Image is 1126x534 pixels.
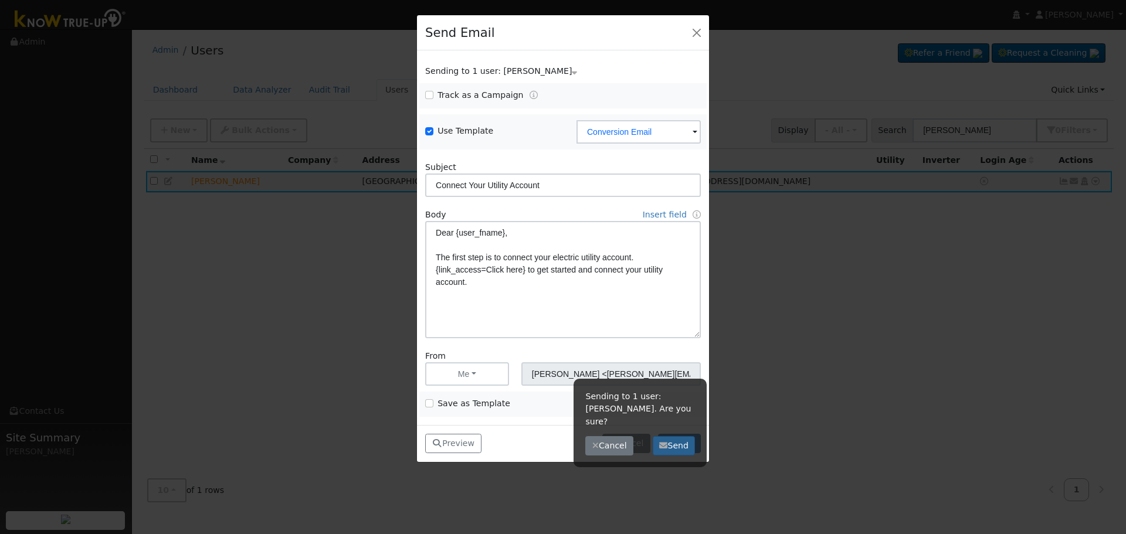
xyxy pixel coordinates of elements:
[653,436,696,456] button: Send
[437,89,523,101] label: Track as a Campaign
[693,210,701,219] a: Fields
[643,210,687,219] a: Insert field
[425,127,433,135] input: Use Template
[425,91,433,99] input: Track as a Campaign
[425,434,481,454] button: Preview
[585,436,633,456] button: Cancel
[437,397,510,410] label: Save as Template
[425,161,456,174] label: Subject
[576,120,701,144] input: Select a Template
[530,90,538,100] a: Tracking Campaigns
[425,362,509,386] button: Me
[585,390,695,427] p: Sending to 1 user: [PERSON_NAME]. Are you sure?
[437,125,493,137] label: Use Template
[419,65,707,77] div: Show users
[425,23,494,42] h4: Send Email
[425,209,446,221] label: Body
[425,350,446,362] label: From
[425,399,433,407] input: Save as Template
